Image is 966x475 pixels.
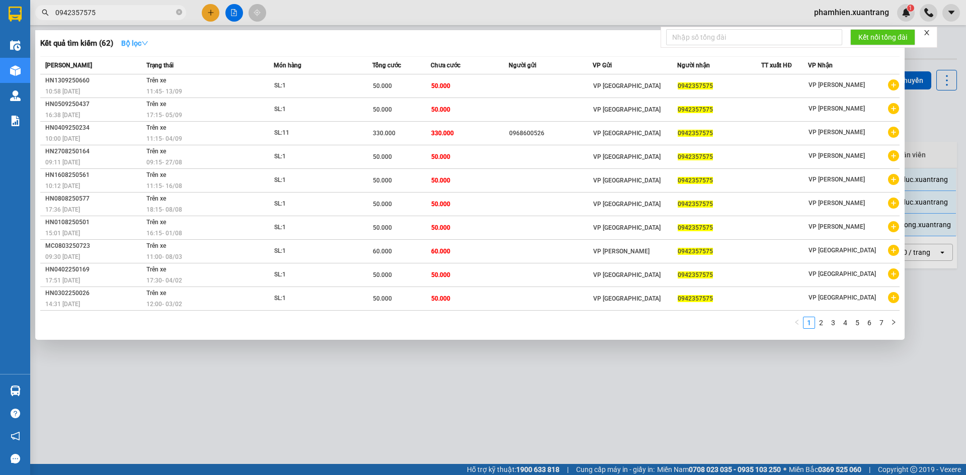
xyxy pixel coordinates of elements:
div: SL: 1 [274,293,350,304]
div: HN0808250577 [45,194,143,204]
img: warehouse-icon [10,65,21,76]
span: Người gửi [509,62,536,69]
span: Trên xe [146,266,166,273]
div: SL: 1 [274,222,350,233]
div: HN2708250164 [45,146,143,157]
span: 50.000 [373,177,392,184]
li: 6 [863,317,875,329]
div: HN0108250501 [45,217,143,228]
span: VP [GEOGRAPHIC_DATA] [593,295,661,302]
span: 11:15 - 04/09 [146,135,182,142]
span: 0942357575 [678,271,713,278]
div: SL: 1 [274,151,350,162]
span: plus-circle [888,268,899,279]
span: down [141,40,148,47]
span: plus-circle [888,150,899,161]
span: Trên xe [146,195,166,202]
li: Previous Page [791,317,803,329]
span: plus-circle [888,79,899,90]
span: Tổng cước [372,62,401,69]
span: plus-circle [888,221,899,232]
span: VP [GEOGRAPHIC_DATA] [593,271,661,278]
span: question-circle [11,409,20,418]
li: 1 [803,317,815,329]
span: 50.000 [431,106,450,113]
span: search [42,9,49,16]
span: Trên xe [146,171,166,178]
span: 50.000 [373,224,392,231]
span: Chưa cước [431,62,460,69]
span: VP [PERSON_NAME] [809,176,865,183]
span: 0942357575 [678,248,713,255]
span: Trên xe [146,219,166,226]
span: 50.000 [373,153,392,160]
div: 0968600526 [509,128,593,139]
span: 10:00 [DATE] [45,135,80,142]
div: HN0302250026 [45,288,143,299]
span: 10:58 [DATE] [45,88,80,95]
span: 09:11 [DATE] [45,159,80,166]
button: Kết nối tổng đài [850,29,915,45]
span: 18:15 - 08/08 [146,206,182,213]
span: 50.000 [431,82,450,89]
div: HN0509250437 [45,99,143,110]
span: plus-circle [888,174,899,185]
li: 3 [827,317,839,329]
span: Trạng thái [146,62,174,69]
span: Món hàng [274,62,301,69]
span: 17:15 - 05/09 [146,112,182,119]
div: SL: 1 [274,269,350,280]
a: 7 [876,317,887,328]
div: SL: 1 [274,199,350,210]
span: 50.000 [373,106,392,113]
input: Tìm tên, số ĐT hoặc mã đơn [55,7,174,18]
div: SL: 1 [274,80,350,91]
span: 330.000 [373,130,395,137]
a: 1 [803,317,815,328]
span: VP [GEOGRAPHIC_DATA] [593,177,661,184]
img: warehouse-icon [10,90,21,101]
div: SL: 1 [274,175,350,186]
span: 0942357575 [678,153,713,160]
div: HN0409250234 [45,123,143,133]
span: 50.000 [431,271,450,278]
span: 0942357575 [678,106,713,113]
li: 7 [875,317,888,329]
span: [PERSON_NAME] [45,62,92,69]
div: SL: 11 [274,128,350,139]
span: 11:45 - 13/09 [146,88,182,95]
span: VP [PERSON_NAME] [809,200,865,207]
span: 0942357575 [678,177,713,184]
span: 09:30 [DATE] [45,253,80,260]
span: plus-circle [888,198,899,209]
span: 10:12 [DATE] [45,182,80,189]
span: 0942357575 [678,224,713,231]
span: 17:36 [DATE] [45,206,80,213]
span: 15:01 [DATE] [45,230,80,237]
span: 50.000 [373,271,392,278]
span: notification [11,431,20,441]
span: message [11,454,20,463]
span: 50.000 [431,295,450,302]
span: VP Nhận [808,62,833,69]
span: 60.000 [431,248,450,255]
span: VP [PERSON_NAME] [809,105,865,112]
span: 16:15 - 01/08 [146,230,182,237]
input: Nhập số tổng đài [666,29,842,45]
span: 60.000 [373,248,392,255]
span: plus-circle [888,103,899,114]
span: Trên xe [146,242,166,249]
a: 6 [864,317,875,328]
span: 11:15 - 16/08 [146,182,182,189]
img: solution-icon [10,116,21,126]
span: close [923,29,930,36]
span: 50.000 [373,295,392,302]
span: VP [PERSON_NAME] [593,248,650,255]
a: 4 [840,317,851,328]
span: 09:15 - 27/08 [146,159,182,166]
span: 14:31 [DATE] [45,301,80,308]
span: close-circle [176,8,182,18]
span: 50.000 [431,224,450,231]
span: plus-circle [888,127,899,138]
span: 50.000 [431,201,450,208]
